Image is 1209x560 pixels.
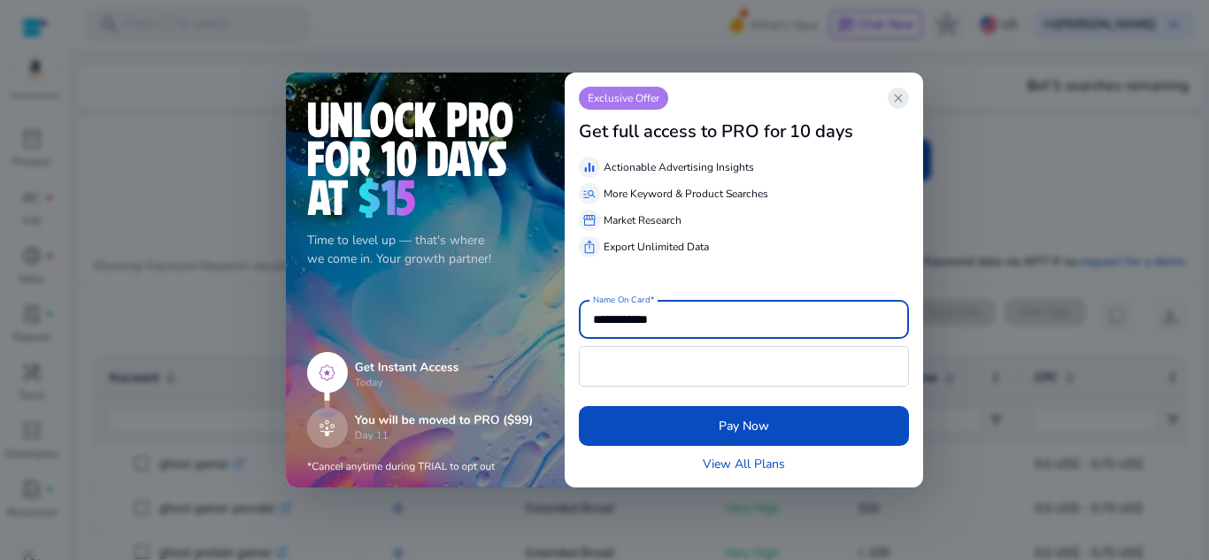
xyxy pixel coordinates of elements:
a: View All Plans [703,455,785,473]
p: Exclusive Offer [579,87,668,110]
h3: 10 days [789,121,853,142]
p: Export Unlimited Data [604,239,709,255]
span: manage_search [582,187,597,201]
iframe: Secure card payment input frame [589,349,899,384]
button: Pay Now [579,406,909,446]
span: equalizer [582,160,597,174]
h3: Get full access to PRO for [579,121,786,142]
mat-label: Name On Card [593,294,650,306]
p: Time to level up — that's where we come in. Your growth partner! [307,231,543,268]
p: More Keyword & Product Searches [604,186,768,202]
p: Market Research [604,212,682,228]
span: storefront [582,213,597,227]
span: ios_share [582,240,597,254]
span: close [891,91,905,105]
span: Pay Now [719,417,769,435]
p: Actionable Advertising Insights [604,159,754,175]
